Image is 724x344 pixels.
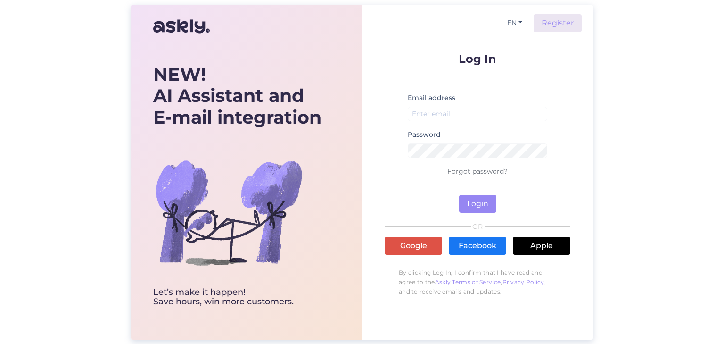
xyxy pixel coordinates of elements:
[471,223,485,230] span: OR
[153,137,304,288] img: bg-askly
[153,63,206,85] b: NEW!
[435,278,501,285] a: Askly Terms of Service
[153,288,321,307] div: Let’s make it happen! Save hours, win more customers.
[153,64,321,128] div: AI Assistant and E-mail integration
[385,237,442,255] a: Google
[385,263,570,301] p: By clicking Log In, I confirm that I have read and agree to the , , and to receive emails and upd...
[408,93,455,103] label: Email address
[503,16,526,30] button: EN
[447,167,508,176] a: Forgot password?
[534,14,582,32] a: Register
[459,195,496,213] button: Login
[408,107,547,121] input: Enter email
[449,237,506,255] a: Facebook
[408,130,441,140] label: Password
[513,237,570,255] a: Apple
[385,53,570,65] p: Log In
[153,15,210,38] img: Askly
[502,278,544,285] a: Privacy Policy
